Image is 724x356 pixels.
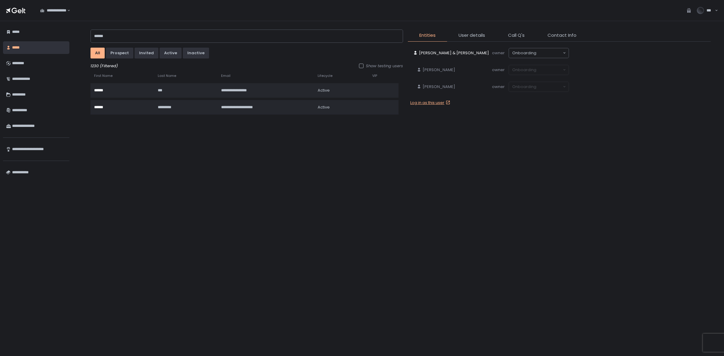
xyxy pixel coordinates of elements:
[419,32,436,39] span: Entities
[508,32,525,39] span: Call Q's
[66,8,67,14] input: Search for option
[414,82,458,92] a: [PERSON_NAME]
[318,74,332,78] span: Lifecycle
[372,74,377,78] span: VIP
[91,48,105,58] button: All
[423,67,455,73] span: [PERSON_NAME]
[221,74,230,78] span: Email
[164,50,177,56] div: active
[318,105,330,110] span: active
[509,48,569,58] div: Search for option
[411,48,491,58] a: [PERSON_NAME] & [PERSON_NAME]
[95,50,100,56] div: All
[423,84,455,90] span: [PERSON_NAME]
[512,50,536,56] span: onboarding
[492,84,505,90] span: owner
[160,48,182,58] button: active
[158,74,176,78] span: Last Name
[492,50,505,56] span: owner
[91,63,403,69] div: 1230 (Filtered)
[419,50,489,56] span: [PERSON_NAME] & [PERSON_NAME]
[414,65,458,75] a: [PERSON_NAME]
[106,48,133,58] button: prospect
[536,50,562,56] input: Search for option
[410,100,452,106] a: Log in as this user
[187,50,205,56] div: inactive
[94,74,113,78] span: First Name
[139,50,154,56] div: invited
[36,4,70,17] div: Search for option
[135,48,158,58] button: invited
[183,48,209,58] button: inactive
[492,67,505,73] span: owner
[318,88,330,93] span: active
[110,50,129,56] div: prospect
[548,32,576,39] span: Contact Info
[459,32,485,39] span: User details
